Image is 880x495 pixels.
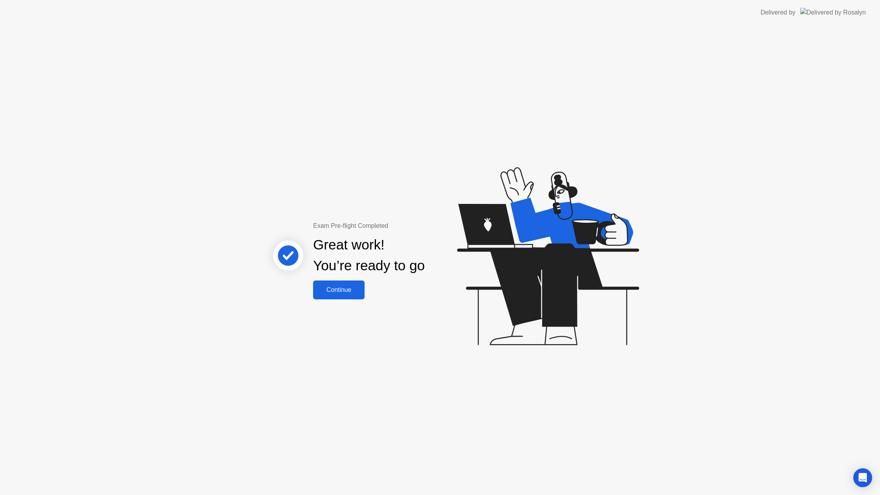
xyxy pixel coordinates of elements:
div: Delivered by [761,8,796,17]
div: Open Intercom Messenger [853,468,872,487]
div: Continue [315,286,362,293]
img: Delivered by Rosalyn [800,8,866,17]
div: Exam Pre-flight Completed [313,221,475,231]
button: Continue [313,280,365,299]
div: Great work! You’re ready to go [313,235,425,276]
